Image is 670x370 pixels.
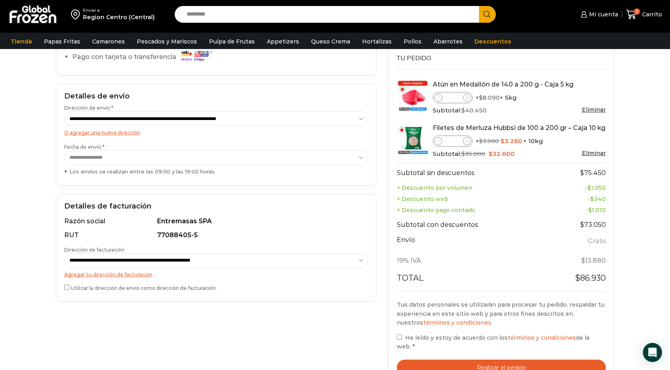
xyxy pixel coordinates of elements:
[433,92,606,103] div: × × 5kg
[64,104,368,126] label: Dirección de envío *
[430,34,467,49] a: Abarrotes
[587,184,591,191] span: $
[634,8,640,15] span: 2
[579,6,618,22] a: Mi cuenta
[64,168,368,175] div: Los envíos se realizan entre las 09:00 y las 19:00 horas.
[501,137,504,145] span: $
[550,182,605,193] td: -
[575,273,606,283] bdi: 86.930
[64,92,368,101] h2: Detalles de envío
[83,13,155,21] div: Region Centro (Central)
[7,34,36,49] a: Tienda
[508,334,576,341] a: términos y condiciones
[580,169,606,177] bdi: 75.450
[397,335,402,340] input: He leído y estoy de acuerdo con lostérminos y condicionesde la web. *
[397,182,550,193] th: + Descuento por volumen
[179,49,215,63] img: Pago con tarjeta o transferencia
[643,343,662,362] div: Open Intercom Messenger
[397,300,606,327] p: Tus datos personales se utilizarán para procesar tu pedido, respaldar tu experiencia en este siti...
[64,246,368,268] label: Dirección de facturación
[640,10,662,18] span: Carrito
[590,195,594,203] span: $
[433,81,573,88] a: Atún en Medallón de 140 a 200 g - Caja 5 kg
[157,217,364,226] div: Entremasas SPA
[64,144,368,175] label: Fecha de envío *
[580,169,584,177] span: $
[550,205,605,216] td: -
[501,137,522,145] bdi: 3.260
[479,94,483,101] span: $
[479,94,500,101] bdi: 8.090
[590,195,606,203] bdi: 340
[582,106,606,113] a: Eliminar
[397,54,431,63] span: Tu pedido
[580,221,584,228] span: $
[64,130,140,136] a: O agregar una nueva dirección
[263,34,303,49] a: Appetizers
[64,272,152,277] a: Agregar tu dirección de facturación
[489,150,493,157] span: $
[580,221,606,228] bdi: 73.050
[64,150,368,165] select: Fecha de envío * Los envíos se realizan entre las 09:00 y las 19:00 horas.
[412,343,415,350] abbr: requerido
[461,150,465,157] span: $
[397,193,550,205] th: + Descuento web
[83,8,155,13] div: Enviar a
[64,202,368,211] h2: Detalles de facturación
[588,207,592,214] span: $
[397,334,589,350] span: He leído y estoy de acuerdo con los de la web.
[433,150,606,158] div: Subtotal:
[581,257,585,264] span: $
[442,93,463,102] input: Product quantity
[307,34,354,49] a: Queso Crema
[489,150,515,157] bdi: 32.600
[88,34,129,49] a: Camarones
[397,163,550,182] th: Subtotal sin descuentos
[550,193,605,205] td: -
[587,10,618,18] span: Mi cuenta
[72,50,217,64] label: Pago con tarjeta o transferencia
[582,150,606,157] a: Eliminar
[423,319,491,326] a: términos y condiciones
[71,8,83,21] img: address-field-icon.svg
[64,283,368,291] label: Utilizar la dirección de envío como dirección de facturación.
[433,106,606,115] div: Subtotal:
[587,184,606,191] bdi: 1.050
[157,231,364,240] div: 77088405-5
[479,6,496,23] button: Search button
[205,34,259,49] a: Pulpa de Frutas
[461,150,485,157] bdi: 35.000
[461,106,487,114] bdi: 40.450
[479,137,483,145] span: $
[471,34,515,49] a: Descuentos
[581,257,606,264] span: 13.880
[133,34,201,49] a: Pescados y Mariscos
[64,253,368,268] select: Dirección de facturación
[400,34,426,49] a: Pollos
[575,273,580,283] span: $
[397,234,550,252] th: Envío
[626,5,662,24] a: 2 Carrito
[588,236,606,247] label: Gratis
[479,137,499,145] bdi: 3.500
[64,231,156,240] div: RUT
[40,34,84,49] a: Papas Fritas
[588,207,606,214] bdi: 1.010
[397,270,550,291] th: Total
[64,217,156,226] div: Razón social
[64,285,69,290] input: Utilizar la dirección de envío como dirección de facturación.
[397,205,550,216] th: + Descuento pago contado
[358,34,396,49] a: Hortalizas
[433,124,605,132] a: Filetes de Merluza Hubbsi de 100 a 200 gr – Caja 10 kg
[64,111,368,126] select: Dirección de envío *
[442,136,463,146] input: Product quantity
[433,136,606,147] div: × × 10kg
[397,252,550,270] th: 19% IVA
[461,106,465,114] span: $
[397,216,550,234] th: Subtotal con descuentos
